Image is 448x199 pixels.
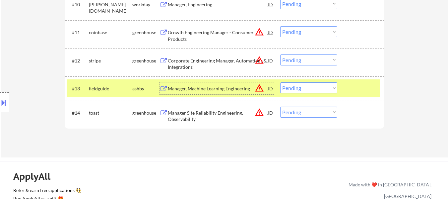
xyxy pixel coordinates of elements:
[13,171,58,182] div: ApplyAll
[72,1,84,8] div: #10
[267,107,274,119] div: JD
[13,188,210,195] a: Refer & earn free applications 👯‍♀️
[255,83,264,93] button: warning_amber
[255,108,264,117] button: warning_amber
[168,110,268,123] div: Manager Site Reliability Engineering, Observability
[89,1,132,14] div: [PERSON_NAME][DOMAIN_NAME]
[168,29,268,42] div: Growth Engineering Manager - Consumer Products
[72,29,84,36] div: #11
[267,54,274,66] div: JD
[168,1,268,8] div: Manager, Engineering
[267,26,274,38] div: JD
[255,55,264,65] button: warning_amber
[267,82,274,94] div: JD
[255,27,264,37] button: warning_amber
[132,57,160,64] div: greenhouse
[132,29,160,36] div: greenhouse
[132,85,160,92] div: ashby
[132,1,160,8] div: workday
[132,110,160,116] div: greenhouse
[168,85,268,92] div: Manager, Machine Learning Engineering
[89,29,132,36] div: coinbase
[168,57,268,70] div: Corporate Engineering Manager, Automations & Integrations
